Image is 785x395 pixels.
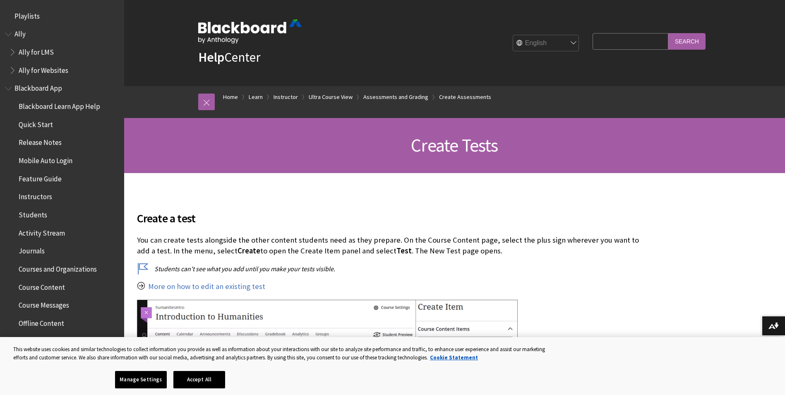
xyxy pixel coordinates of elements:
[309,92,353,102] a: Ultra Course View
[14,82,62,93] span: Blackboard App
[14,27,26,39] span: Ally
[19,244,45,255] span: Journals
[439,92,491,102] a: Create Assessments
[668,33,706,49] input: Search
[19,99,100,111] span: Blackboard Learn App Help
[19,118,53,129] span: Quick Start
[137,264,650,273] p: Students can't see what you add until you make your tests visible.
[411,134,498,157] span: Create Tests
[223,92,238,102] a: Home
[19,154,72,165] span: Mobile Auto Login
[396,246,412,255] span: Test
[19,190,52,201] span: Instructors
[198,19,302,43] img: Blackboard by Anthology
[363,92,428,102] a: Assessments and Grading
[19,226,65,237] span: Activity Stream
[238,246,260,255] span: Create
[173,371,225,388] button: Accept All
[148,282,265,291] a: More on how to edit an existing test
[13,345,550,361] div: This website uses cookies and similar technologies to collect information you provide as well as ...
[19,280,65,291] span: Course Content
[19,316,64,328] span: Offline Content
[19,136,62,147] span: Release Notes
[249,92,263,102] a: Learn
[19,335,67,346] span: Announcements
[19,172,62,183] span: Feature Guide
[5,27,119,77] nav: Book outline for Anthology Ally Help
[274,92,298,102] a: Instructor
[198,49,224,65] strong: Help
[137,235,650,256] p: You can create tests alongside the other content students need as they prepare. On the Course Con...
[19,299,69,310] span: Course Messages
[513,35,579,52] select: Site Language Selector
[19,208,47,219] span: Students
[5,9,119,23] nav: Book outline for Playlists
[137,210,650,227] span: Create a test
[430,354,478,361] a: More information about your privacy, opens in a new tab
[14,9,40,20] span: Playlists
[19,63,68,75] span: Ally for Websites
[19,45,54,56] span: Ally for LMS
[19,262,97,273] span: Courses and Organizations
[198,49,260,65] a: HelpCenter
[115,371,167,388] button: Manage Settings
